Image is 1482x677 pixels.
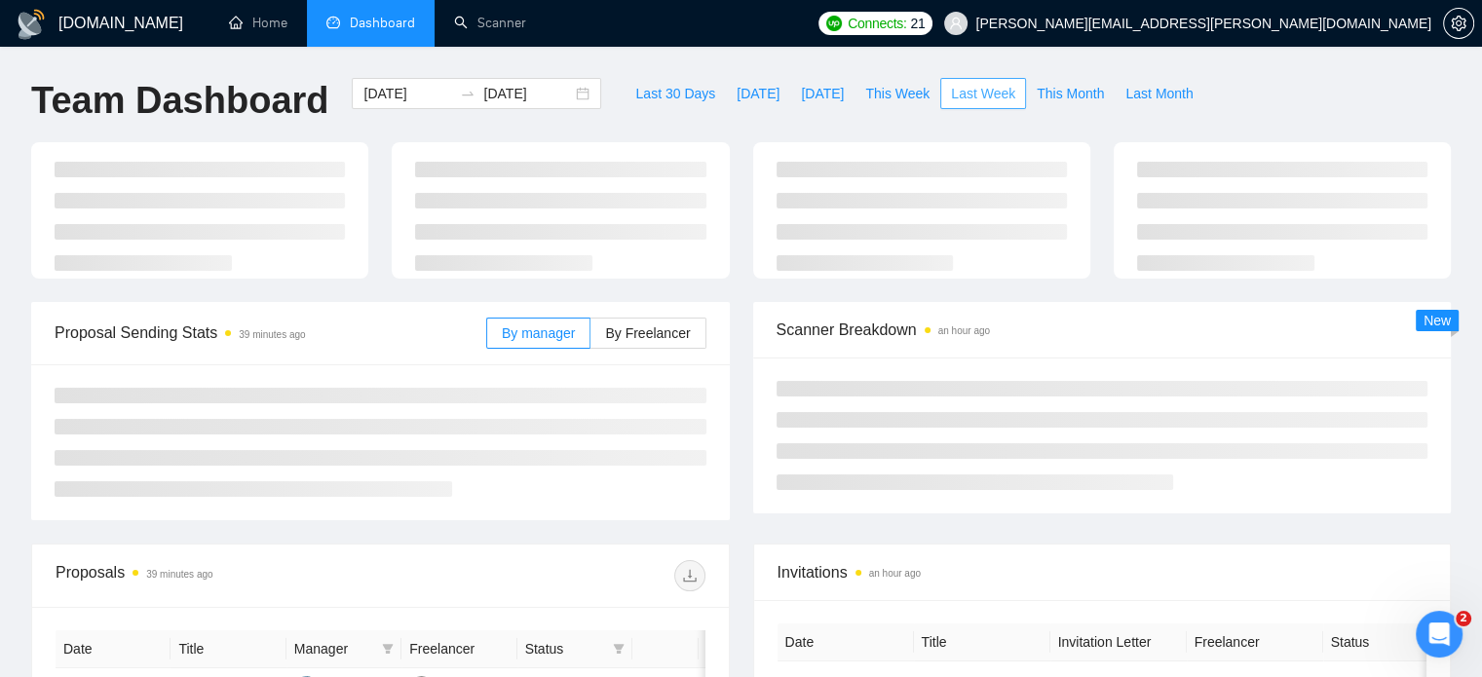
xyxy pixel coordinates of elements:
span: to [460,86,475,101]
span: 2 [1456,611,1471,626]
span: Last 30 Days [635,83,715,104]
span: New [1424,313,1451,328]
span: filter [378,634,398,663]
th: Title [171,630,285,668]
span: Scanner Breakdown [777,318,1428,342]
th: Date [56,630,171,668]
span: Dashboard [350,15,415,31]
iframe: Intercom live chat [1416,611,1463,658]
span: Status [525,638,605,659]
span: Manager [294,638,374,659]
time: 39 minutes ago [239,329,305,340]
span: Last Week [951,83,1015,104]
button: This Week [855,78,940,109]
span: Connects: [848,13,906,34]
time: an hour ago [869,568,921,579]
th: Title [914,623,1050,661]
span: [DATE] [737,83,779,104]
h1: Team Dashboard [31,78,328,124]
th: Date [778,623,914,661]
span: Last Month [1125,83,1193,104]
div: Proposals [56,560,380,591]
th: Invitation Letter [1050,623,1187,661]
span: filter [613,643,625,655]
span: By Freelancer [605,325,690,341]
a: homeHome [229,15,287,31]
button: setting [1443,8,1474,39]
span: filter [609,634,628,663]
button: This Month [1026,78,1115,109]
time: 39 minutes ago [146,569,212,580]
span: Proposal Sending Stats [55,320,486,345]
span: filter [382,643,394,655]
a: searchScanner [454,15,526,31]
img: upwork-logo.png [826,16,842,31]
button: Last Month [1115,78,1203,109]
span: This Week [865,83,930,104]
span: user [949,17,963,30]
button: [DATE] [726,78,790,109]
th: Status [1323,623,1460,661]
span: setting [1444,16,1473,31]
span: dashboard [326,16,340,29]
span: By manager [502,325,575,341]
button: Last Week [940,78,1026,109]
input: End date [483,83,572,104]
input: Start date [363,83,452,104]
time: an hour ago [938,325,990,336]
th: Freelancer [401,630,516,668]
span: 21 [910,13,925,34]
span: [DATE] [801,83,844,104]
img: logo [16,9,47,40]
th: Manager [286,630,401,668]
th: Freelancer [1187,623,1323,661]
a: setting [1443,16,1474,31]
span: swap-right [460,86,475,101]
span: This Month [1037,83,1104,104]
span: Invitations [778,560,1427,584]
button: [DATE] [790,78,855,109]
button: Last 30 Days [625,78,726,109]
